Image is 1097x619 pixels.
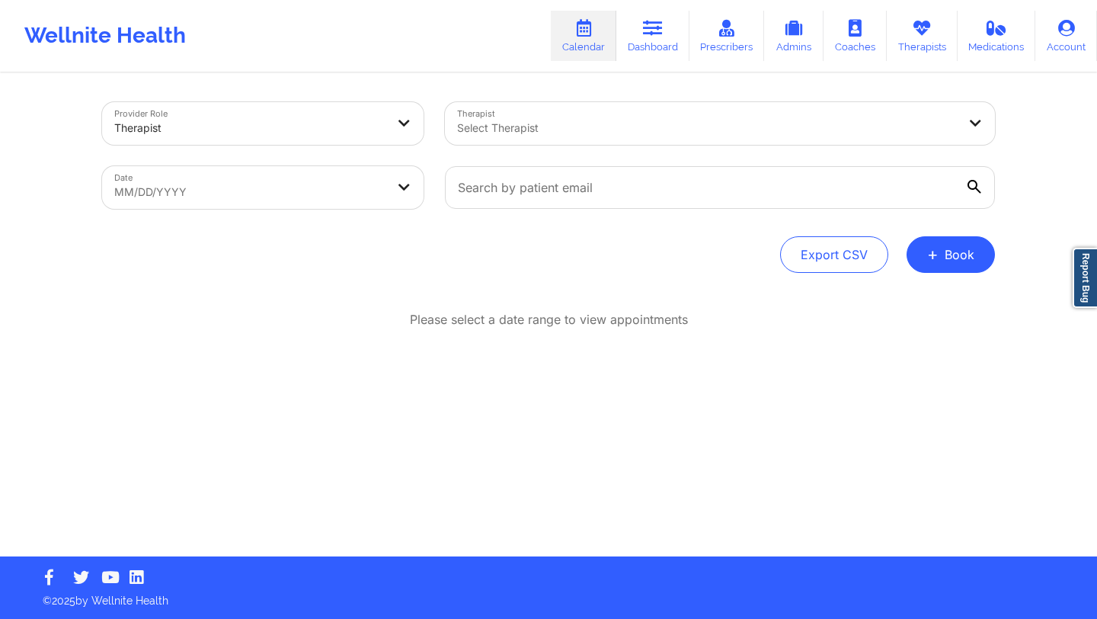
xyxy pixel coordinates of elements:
p: Please select a date range to view appointments [410,311,688,329]
a: Admins [764,11,824,61]
p: © 2025 by Wellnite Health [32,582,1065,608]
button: Export CSV [780,236,888,273]
div: Therapist [114,111,385,145]
a: Therapists [887,11,958,61]
button: +Book [907,236,995,273]
a: Report Bug [1073,248,1097,308]
input: Search by patient email [445,166,995,209]
a: Calendar [551,11,616,61]
a: Coaches [824,11,887,61]
span: + [927,250,939,258]
a: Account [1035,11,1097,61]
a: Prescribers [689,11,765,61]
a: Medications [958,11,1036,61]
a: Dashboard [616,11,689,61]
